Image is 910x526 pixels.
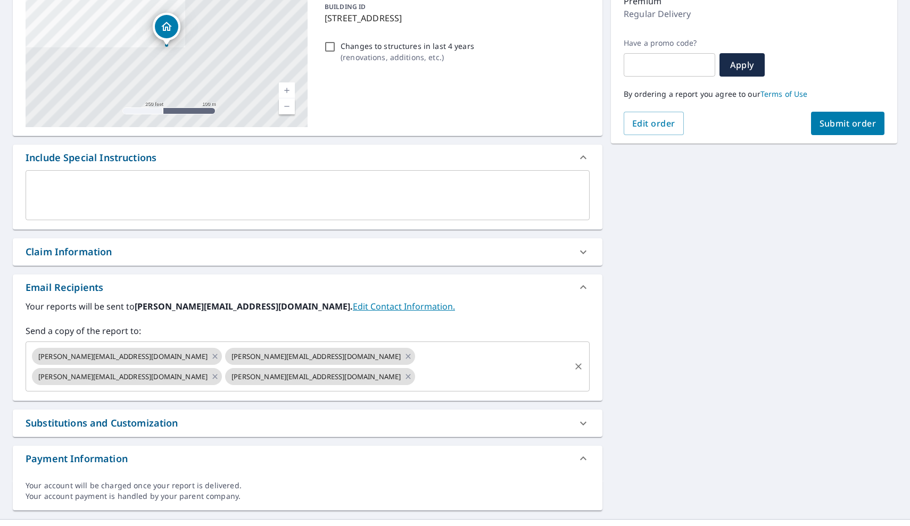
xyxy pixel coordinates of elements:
b: [PERSON_NAME][EMAIL_ADDRESS][DOMAIN_NAME]. [135,300,353,312]
button: Apply [719,53,765,77]
label: Your reports will be sent to [26,300,590,313]
a: EditContactInfo [353,300,455,312]
a: Current Level 17, Zoom In [279,82,295,98]
span: [PERSON_NAME][EMAIL_ADDRESS][DOMAIN_NAME] [32,372,214,382]
div: [PERSON_NAME][EMAIL_ADDRESS][DOMAIN_NAME] [32,368,222,385]
button: Clear [571,359,586,374]
div: Substitutions and Customization [26,416,178,430]
p: BUILDING ID [325,2,366,11]
button: Submit order [811,112,885,135]
div: Email Recipients [13,274,602,300]
a: Terms of Use [760,89,808,99]
div: Claim Information [26,245,112,259]
p: [STREET_ADDRESS] [325,12,585,24]
div: Include Special Instructions [26,151,156,165]
p: ( renovations, additions, etc. ) [341,52,474,63]
div: [PERSON_NAME][EMAIL_ADDRESS][DOMAIN_NAME] [225,348,415,365]
button: Edit order [624,112,684,135]
div: Payment Information [26,452,128,466]
div: [PERSON_NAME][EMAIL_ADDRESS][DOMAIN_NAME] [32,348,222,365]
div: Email Recipients [26,280,103,295]
div: Dropped pin, building 1, Residential property, 895 County Road 148 Georgetown, TX 78626 [153,13,180,46]
span: Apply [728,59,756,71]
p: Changes to structures in last 4 years [341,40,474,52]
div: Your account will be charged once your report is delivered. [26,480,590,491]
label: Have a promo code? [624,38,715,48]
div: [PERSON_NAME][EMAIL_ADDRESS][DOMAIN_NAME] [225,368,415,385]
label: Send a copy of the report to: [26,324,590,337]
div: Claim Information [13,238,602,265]
span: [PERSON_NAME][EMAIL_ADDRESS][DOMAIN_NAME] [32,352,214,362]
span: [PERSON_NAME][EMAIL_ADDRESS][DOMAIN_NAME] [225,372,407,382]
div: Substitutions and Customization [13,410,602,437]
p: By ordering a report you agree to our [624,89,884,99]
div: Your account payment is handled by your parent company. [26,491,590,502]
div: Include Special Instructions [13,145,602,170]
div: Payment Information [13,446,602,471]
a: Current Level 17, Zoom Out [279,98,295,114]
p: Regular Delivery [624,7,691,20]
span: [PERSON_NAME][EMAIL_ADDRESS][DOMAIN_NAME] [225,352,407,362]
span: Edit order [632,118,675,129]
span: Submit order [820,118,876,129]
